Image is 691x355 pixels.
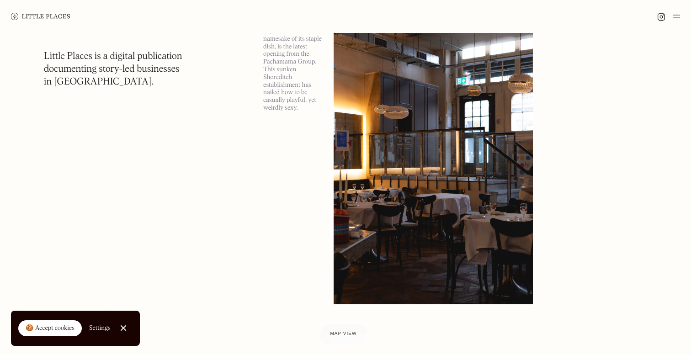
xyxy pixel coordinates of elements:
div: Settings [89,325,111,331]
a: 🍪 Accept cookies [18,320,82,337]
a: Close Cookie Popup [114,319,133,337]
p: Lagana, the namesake of its staple dish, is the latest opening from the Pachamama Group. This sun... [263,27,323,112]
span: Map view [330,331,357,336]
a: Settings [89,318,111,339]
a: Map view [319,324,368,344]
img: Lagana [334,16,533,304]
div: 🍪 Accept cookies [26,324,74,333]
h1: Little Places is a digital publication documenting story-led businesses in [GEOGRAPHIC_DATA]. [44,50,182,89]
